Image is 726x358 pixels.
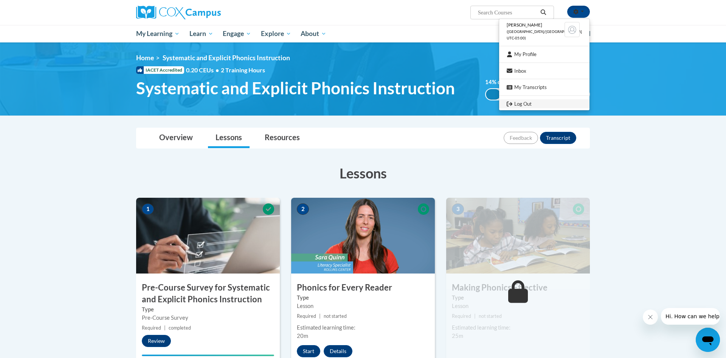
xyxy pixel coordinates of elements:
div: Main menu [125,25,601,42]
div: Lesson [297,302,429,310]
a: Logout [499,99,589,109]
label: Type [142,305,274,314]
button: Transcript [540,132,576,144]
div: Estimated learning time: [297,324,429,332]
span: 3 [452,203,464,215]
span: ([GEOGRAPHIC_DATA]/[GEOGRAPHIC_DATA] UTC-05:00) [507,30,582,40]
div: Lesson [452,302,584,310]
div: Estimated learning time: [452,324,584,332]
span: Systematic and Explicit Phonics Instruction [163,54,290,62]
div: Pre-Course Survey [142,314,274,322]
span: | [474,313,476,319]
a: My Transcripts [499,83,589,92]
h3: Lessons [136,164,590,183]
span: My Learning [136,29,180,38]
a: Resources [257,128,307,148]
span: About [301,29,326,38]
button: Feedback [504,132,538,144]
input: Search Courses [477,8,538,17]
a: Lessons [208,128,250,148]
a: Learn [185,25,218,42]
img: Course Image [136,198,280,274]
a: About [296,25,332,42]
a: Explore [256,25,296,42]
button: Search [538,8,549,17]
h3: Pre-Course Survey for Systematic and Explicit Phonics Instruction [136,282,280,305]
a: Overview [152,128,200,148]
span: 0.20 CEUs [186,66,221,74]
a: My Profile [499,50,589,59]
span: 2 [297,203,309,215]
button: Account Settings [567,6,590,18]
span: Learn [189,29,213,38]
span: Engage [223,29,251,38]
div: Your progress [142,355,274,356]
h3: Making Phonics Effective [446,282,590,294]
span: [PERSON_NAME] [507,22,542,28]
label: Type [297,294,429,302]
span: 1 [142,203,154,215]
label: % complete [485,78,529,86]
span: Required [452,313,471,319]
span: | [164,325,166,331]
a: Home [136,54,154,62]
span: Required [297,313,316,319]
span: • [216,66,219,73]
iframe: Button to launch messaging window [696,328,720,352]
span: 2 Training Hours [221,66,265,73]
span: not started [324,313,347,319]
span: completed [169,325,191,331]
a: Engage [218,25,256,42]
img: Learner Profile Avatar [565,22,580,37]
a: My Learning [131,25,185,42]
a: Inbox [499,66,589,76]
button: Review [142,335,171,347]
h3: Phonics for Every Reader [291,282,435,294]
iframe: Close message [643,310,658,325]
label: Type [452,294,584,302]
span: Systematic and Explicit Phonics Instruction [136,78,455,98]
button: Start [297,345,320,357]
img: Course Image [446,198,590,274]
iframe: Message from company [661,308,720,325]
div: 14% [486,89,500,100]
span: | [319,313,321,319]
span: 20m [297,333,308,339]
span: Hi. How can we help? [5,5,61,11]
a: Cox Campus [136,6,280,19]
span: 14 [485,79,492,85]
span: 25m [452,333,463,339]
span: IACET Accredited [136,66,184,74]
button: Details [324,345,352,357]
span: Required [142,325,161,331]
img: Cox Campus [136,6,221,19]
span: not started [479,313,502,319]
span: Explore [261,29,291,38]
img: Course Image [291,198,435,274]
